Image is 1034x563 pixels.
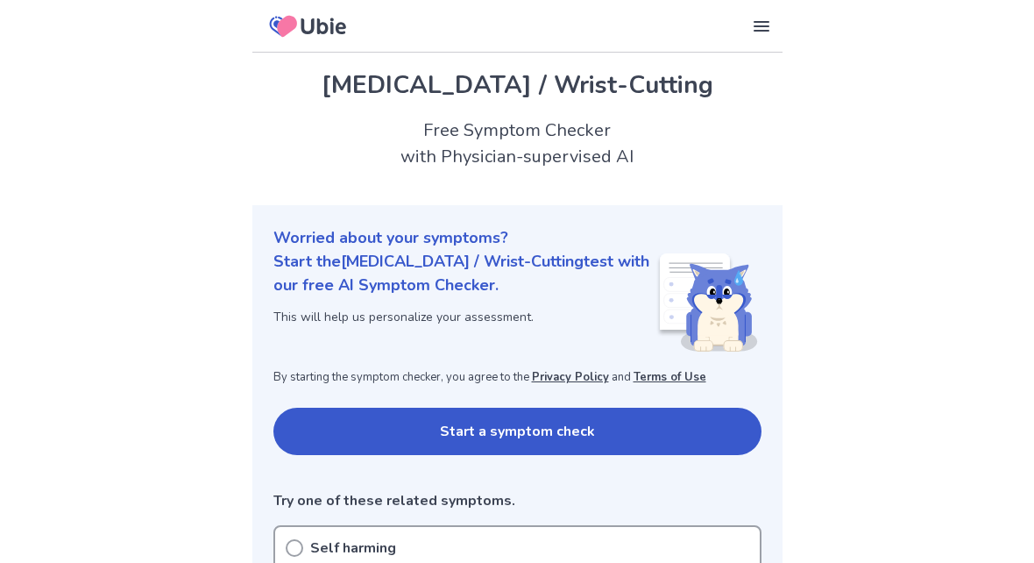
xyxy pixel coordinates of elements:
p: Worried about your symptoms? [273,226,761,250]
p: Try one of these related symptoms. [273,490,761,511]
p: Start the [MEDICAL_DATA] / Wrist-Cutting test with our free AI Symptom Checker. [273,250,656,297]
a: Terms of Use [634,369,706,385]
p: This will help us personalize your assessment. [273,308,656,326]
h1: [MEDICAL_DATA] / Wrist-Cutting [273,67,761,103]
h2: Free Symptom Checker with Physician-supervised AI [252,118,783,170]
p: Self harming [310,538,396,559]
button: Start a symptom check [273,408,761,455]
a: Privacy Policy [532,369,609,385]
p: By starting the symptom checker, you agree to the and [273,369,761,387]
img: Shiba [656,253,758,352]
